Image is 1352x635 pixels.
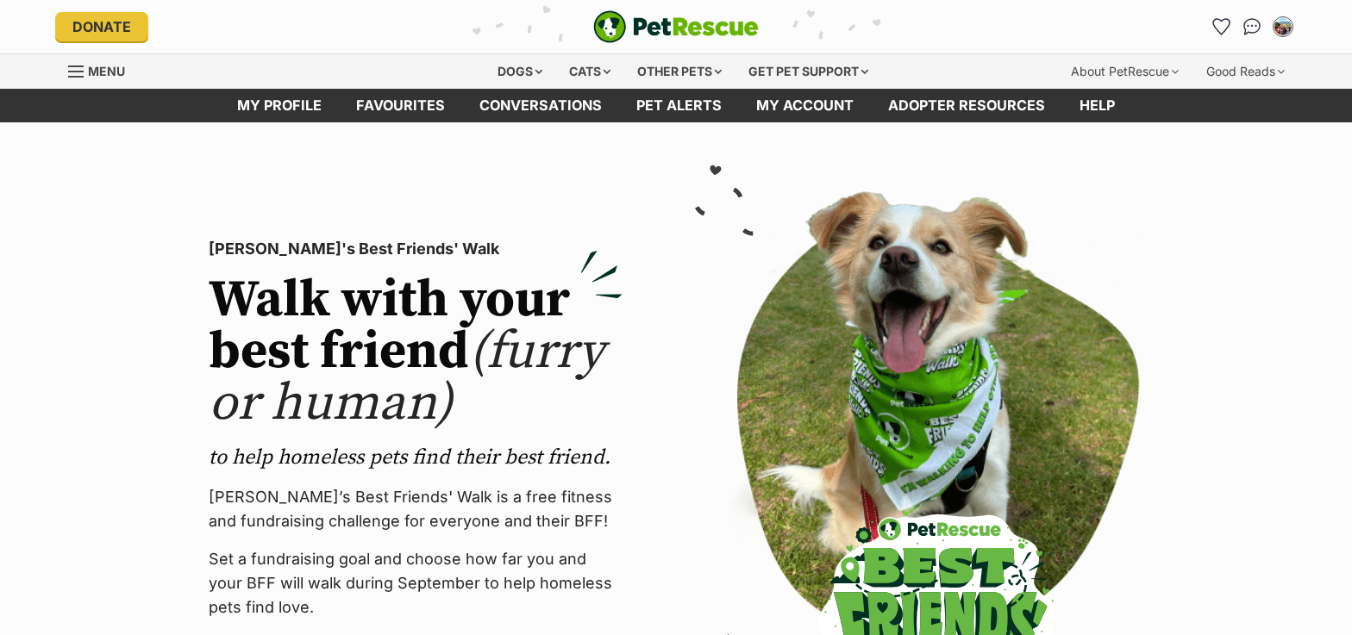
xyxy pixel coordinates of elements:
span: Menu [88,64,125,78]
div: Cats [557,54,623,89]
div: Other pets [625,54,734,89]
a: PetRescue [593,10,759,43]
img: logo-e224e6f780fb5917bec1dbf3a21bbac754714ae5b6737aabdf751b685950b380.svg [593,10,759,43]
div: Dogs [485,54,554,89]
a: My profile [220,89,339,122]
img: Amie Jensen profile pic [1274,18,1292,35]
span: (furry or human) [209,320,604,436]
p: [PERSON_NAME]’s Best Friends' Walk is a free fitness and fundraising challenge for everyone and t... [209,485,623,533]
button: My account [1269,13,1297,40]
div: Good Reads [1194,54,1297,89]
p: [PERSON_NAME]'s Best Friends' Walk [209,237,623,261]
div: Get pet support [736,54,880,89]
a: Donate [55,12,148,41]
ul: Account quick links [1207,13,1297,40]
div: About PetRescue [1059,54,1191,89]
h2: Walk with your best friend [209,275,623,430]
a: Menu [68,54,137,85]
a: Help [1062,89,1132,122]
p: Set a fundraising goal and choose how far you and your BFF will walk during September to help hom... [209,547,623,619]
a: My account [739,89,871,122]
a: Adopter resources [871,89,1062,122]
img: chat-41dd97257d64d25036548639549fe6c8038ab92f7586957e7f3b1b290dea8141.svg [1243,18,1261,35]
p: to help homeless pets find their best friend. [209,444,623,471]
a: Favourites [1207,13,1235,40]
a: Pet alerts [619,89,739,122]
a: Favourites [339,89,462,122]
a: Conversations [1238,13,1266,40]
a: conversations [462,89,619,122]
